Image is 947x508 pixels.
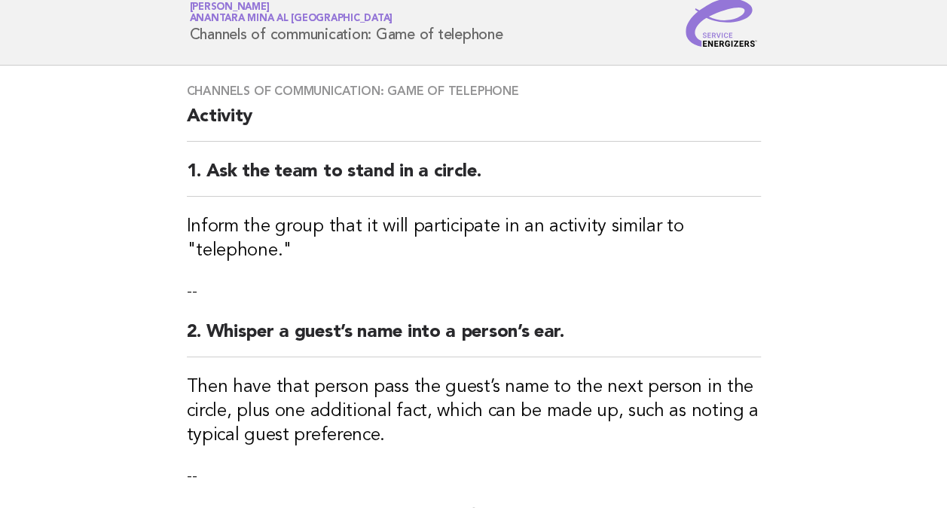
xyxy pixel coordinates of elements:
h3: Channels of communication: Game of telephone [187,84,761,99]
h2: Activity [187,105,761,142]
h3: Then have that person pass the guest’s name to the next person in the circle, plus one additional... [187,375,761,448]
h3: Inform the group that it will participate in an activity similar to "telephone." [187,215,761,263]
span: Anantara Mina al [GEOGRAPHIC_DATA] [190,14,393,24]
h2: 1. Ask the team to stand in a circle. [187,160,761,197]
h1: Channels of communication: Game of telephone [190,3,503,42]
p: -- [187,466,761,487]
a: [PERSON_NAME]Anantara Mina al [GEOGRAPHIC_DATA] [190,2,393,23]
p: -- [187,281,761,302]
h2: 2. Whisper a guest’s name into a person’s ear. [187,320,761,357]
